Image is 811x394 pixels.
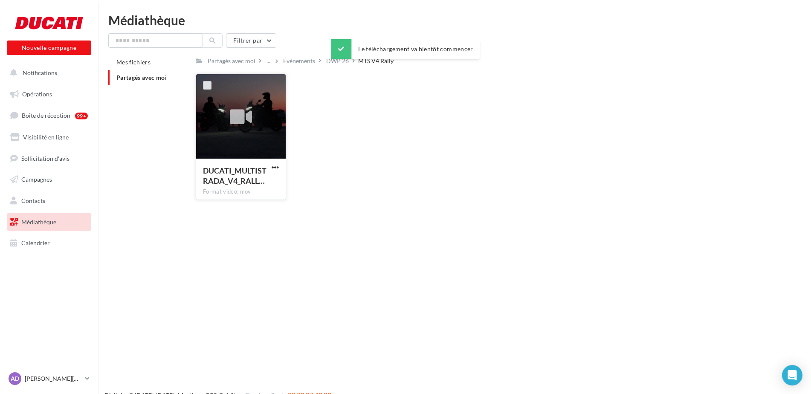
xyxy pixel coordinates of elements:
[226,33,276,48] button: Filtrer par
[21,197,45,204] span: Contacts
[23,133,69,141] span: Visibilité en ligne
[203,166,266,185] span: DUCATI_MULTISTRADA_V4_RALLY_TEASER_VERT_DEF_UC856238
[7,371,91,387] a: AD [PERSON_NAME][DEMOGRAPHIC_DATA]
[21,218,56,226] span: Médiathèque
[23,69,57,76] span: Notifications
[208,57,255,65] div: Partagés avec moi
[5,106,93,125] a: Boîte de réception99+
[283,57,315,65] div: Événements
[5,150,93,168] a: Sollicitation d'avis
[21,154,70,162] span: Sollicitation d'avis
[5,85,93,103] a: Opérations
[21,176,52,183] span: Campagnes
[782,365,802,385] div: Open Intercom Messenger
[108,14,801,26] div: Médiathèque
[5,234,93,252] a: Calendrier
[25,374,81,383] p: [PERSON_NAME][DEMOGRAPHIC_DATA]
[5,192,93,210] a: Contacts
[75,113,88,119] div: 99+
[5,64,90,82] button: Notifications
[116,58,151,66] span: Mes fichiers
[22,90,52,98] span: Opérations
[11,374,19,383] span: AD
[203,188,279,196] div: Format video: mov
[21,239,50,246] span: Calendrier
[331,39,480,59] div: Le téléchargement va bientôt commencer
[265,55,272,67] div: ...
[7,41,91,55] button: Nouvelle campagne
[5,171,93,188] a: Campagnes
[116,74,167,81] span: Partagés avec moi
[326,57,349,65] div: DWP 26
[22,112,70,119] span: Boîte de réception
[5,213,93,231] a: Médiathèque
[5,128,93,146] a: Visibilité en ligne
